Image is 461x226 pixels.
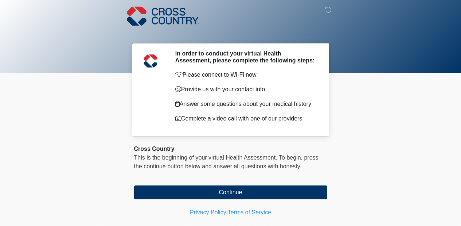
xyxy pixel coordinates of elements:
[226,209,228,215] a: |
[190,209,226,215] a: Privacy Policy
[127,5,199,27] img: Cross Country Logo
[228,209,271,215] a: Terms of Service
[134,154,277,161] span: This is the beginning of your virtual Health Assessment.
[140,50,161,72] img: Agent Avatar
[134,154,319,169] span: press the continue button below and answer all questions with honesty.
[175,50,316,64] h2: In order to conduct your virtual Health Assessment, please complete the following steps:
[129,26,333,40] h1: ‎ ‎ ‎
[134,185,327,199] button: Continue
[175,85,316,94] p: Provide us with your contact info
[175,100,316,108] p: Answer some questions about your medical history
[175,114,316,123] p: Complete a video call with one of our providers
[134,145,327,153] div: Cross Country
[175,70,316,79] p: Please connect to Wi-Fi now
[279,154,304,161] span: To begin,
